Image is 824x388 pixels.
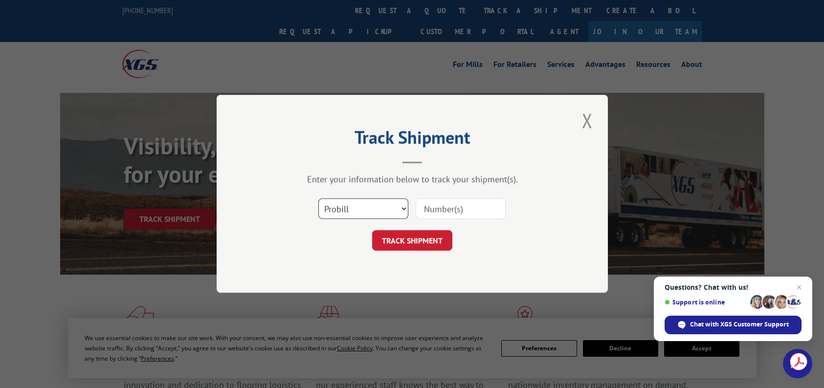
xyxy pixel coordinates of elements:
h2: Track Shipment [266,130,559,149]
span: Chat with XGS Customer Support [690,320,789,329]
span: Chat with XGS Customer Support [665,316,802,334]
a: Open chat [783,349,812,378]
span: Questions? Chat with us! [665,283,802,291]
span: Support is online [665,299,747,306]
div: Enter your information below to track your shipment(s). [266,174,559,185]
button: TRACK SHIPMENT [372,231,452,251]
input: Number(s) [416,199,506,219]
button: Close modal [579,107,596,134]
